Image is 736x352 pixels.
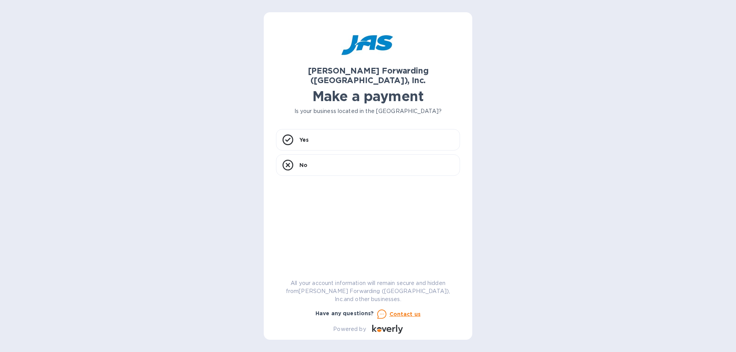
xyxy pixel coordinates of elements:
[308,66,429,85] b: [PERSON_NAME] Forwarding ([GEOGRAPHIC_DATA]), Inc.
[276,107,460,115] p: Is your business located in the [GEOGRAPHIC_DATA]?
[299,161,307,169] p: No
[389,311,421,317] u: Contact us
[333,325,366,333] p: Powered by
[315,310,374,316] b: Have any questions?
[276,279,460,303] p: All your account information will remain secure and hidden from [PERSON_NAME] Forwarding ([GEOGRA...
[276,88,460,104] h1: Make a payment
[299,136,309,144] p: Yes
